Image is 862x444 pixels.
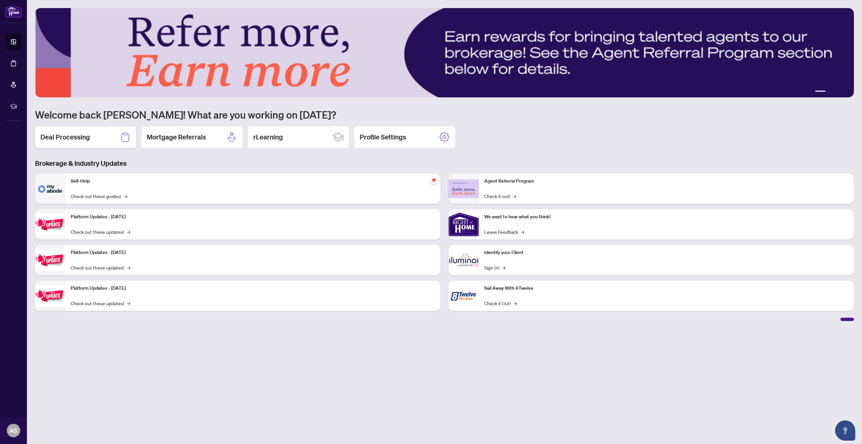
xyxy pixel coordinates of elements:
[484,285,849,292] p: Sail Away With 8Twelve
[35,250,65,271] img: Platform Updates - July 8, 2025
[844,91,847,93] button: 5
[127,228,130,235] span: →
[835,420,855,441] button: Open asap
[484,192,516,200] a: Check it out!→
[430,176,438,184] span: pushpin
[35,108,854,121] h1: Welcome back [PERSON_NAME]! What are you working on [DATE]?
[71,264,130,271] a: Check out these updates!→
[35,173,65,204] img: Self-Help
[253,132,283,142] h2: rLearning
[815,91,826,93] button: 1
[127,264,130,271] span: →
[360,132,406,142] h2: Profile Settings
[127,299,130,307] span: →
[71,228,130,235] a: Check out these updates!→
[71,299,130,307] a: Check out these updates!→
[71,285,435,292] p: Platform Updates - [DATE]
[828,91,831,93] button: 2
[484,249,849,256] p: Identify your Client
[9,426,18,435] span: AS
[5,5,22,18] img: logo
[484,264,505,271] a: Sign In!→
[834,91,836,93] button: 3
[40,132,90,142] h2: Deal Processing
[513,192,516,200] span: →
[35,8,854,97] img: Slide 0
[71,213,435,221] p: Platform Updates - [DATE]
[449,180,479,198] img: Agent Referral Program
[35,159,854,168] h3: Brokerage & Industry Updates
[513,299,517,307] span: →
[71,192,127,200] a: Check out these guides!→
[449,245,479,275] img: Identify your Client
[449,209,479,240] img: We want to hear what you think!
[35,285,65,307] img: Platform Updates - June 23, 2025
[502,264,505,271] span: →
[484,178,849,185] p: Agent Referral Program
[484,299,517,307] a: Check it Out!→
[449,281,479,311] img: Sail Away With 8Twelve
[484,213,849,221] p: We want to hear what you think!
[521,228,524,235] span: →
[839,91,842,93] button: 4
[484,228,524,235] a: Leave Feedback→
[71,178,435,185] p: Self-Help
[124,192,127,200] span: →
[35,214,65,235] img: Platform Updates - July 21, 2025
[147,132,206,142] h2: Mortgage Referrals
[71,249,435,256] p: Platform Updates - [DATE]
